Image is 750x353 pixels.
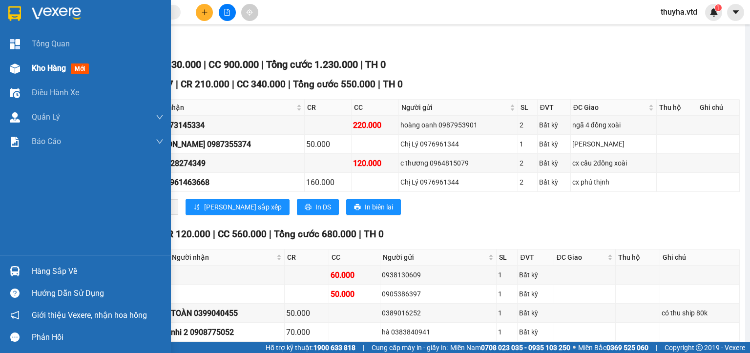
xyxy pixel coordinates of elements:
span: | [176,79,178,90]
div: 1 [498,270,516,280]
span: | [363,342,364,353]
div: Hàng sắp về [32,264,164,279]
button: aim [241,4,258,21]
span: Miền Bắc [578,342,648,353]
div: Chị Lý 0976961344 [400,177,516,187]
span: thuyha.vtd [653,6,705,18]
div: Bất kỳ [539,120,569,130]
span: Cung cấp máy in - giấy in: [372,342,448,353]
button: caret-down [727,4,744,21]
span: aim [246,9,253,16]
span: mới [71,63,89,74]
span: sort-ascending [193,204,200,211]
div: Bất kỳ [539,177,569,187]
th: CC [329,249,380,266]
span: Tổng Quan [32,38,70,50]
sup: 1 [715,4,722,11]
div: c thương 0964815079 [400,158,516,168]
th: SL [497,249,518,266]
div: 60.000 [331,269,378,281]
span: | [656,342,657,353]
img: warehouse-icon [10,266,20,276]
th: Ghi chú [660,249,740,266]
div: Bất kỳ [519,308,552,318]
span: message [10,332,20,342]
th: ĐVT [538,100,571,116]
span: | [204,59,206,70]
span: copyright [696,344,703,351]
span: down [156,138,164,145]
span: Miền Nam [450,342,570,353]
div: [PERSON_NAME] 0987355374 [146,138,303,150]
span: down [156,113,164,121]
th: CC [352,100,398,116]
div: 2 [520,177,536,187]
th: CR [285,249,329,266]
div: 2 [520,120,536,130]
div: Bất kỳ [519,289,552,299]
div: 70.000 [286,326,327,338]
div: 2 [520,158,536,168]
strong: 0708 023 035 - 0935 103 250 [481,344,570,352]
span: | [378,79,380,90]
span: plus [201,9,208,16]
div: 50.000 [331,288,378,300]
div: Bất kỳ [519,270,552,280]
th: Thu hộ [616,249,660,266]
th: ĐVT [518,249,554,266]
th: Ghi chú [697,100,740,116]
span: Người nhận [147,102,295,113]
div: Hướng dẫn sử dụng [32,286,164,301]
img: logo-vxr [8,6,21,21]
span: ĐC Giao [573,102,646,113]
img: warehouse-icon [10,63,20,74]
div: 0905386397 [382,289,495,299]
div: nhi 2 0908775052 [171,326,283,338]
span: Người gửi [383,252,486,263]
button: plus [196,4,213,21]
span: In DS [315,202,331,212]
span: printer [354,204,361,211]
span: notification [10,311,20,320]
span: Giới thiệu Vexere, nhận hoa hồng [32,309,147,321]
span: TH 0 [383,79,403,90]
div: 0389016252 [382,308,495,318]
span: Tổng cước 680.000 [274,228,356,240]
span: CC 560.000 [218,228,267,240]
div: hoàng oanh 0987953901 [400,120,516,130]
div: 1 [498,308,516,318]
img: warehouse-icon [10,112,20,123]
div: Phản hồi [32,330,164,345]
span: Quản Lý [32,111,60,123]
div: cx cầu 2đồng xoài [572,158,655,168]
span: TH 0 [365,59,386,70]
span: | [288,79,291,90]
span: CC 900.000 [208,59,259,70]
div: 220.000 [353,119,396,131]
span: file-add [224,9,230,16]
span: question-circle [10,289,20,298]
span: | [269,228,271,240]
div: 50.000 [306,138,350,150]
span: Kho hàng [32,63,66,73]
button: printerIn DS [297,199,339,215]
span: Điều hành xe [32,86,79,99]
span: | [360,59,363,70]
button: sort-ascending[PERSON_NAME] sắp xếp [186,199,290,215]
div: linh 0373145334 [146,119,303,131]
div: 1 [498,289,516,299]
span: CR 210.000 [181,79,229,90]
span: caret-down [731,8,740,17]
div: 1 [498,327,516,337]
div: ngã 4 đồng xoài [572,120,655,130]
span: | [213,228,215,240]
div: 1 [520,139,536,149]
span: TH 0 [364,228,384,240]
span: Báo cáo [32,135,61,147]
span: | [261,59,264,70]
div: Bất kỳ [519,327,552,337]
span: Người nhận [172,252,274,263]
div: có thu ship 80k [662,308,738,318]
span: Hỗ trợ kỹ thuật: [266,342,355,353]
span: Tổng cước 1.230.000 [266,59,358,70]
